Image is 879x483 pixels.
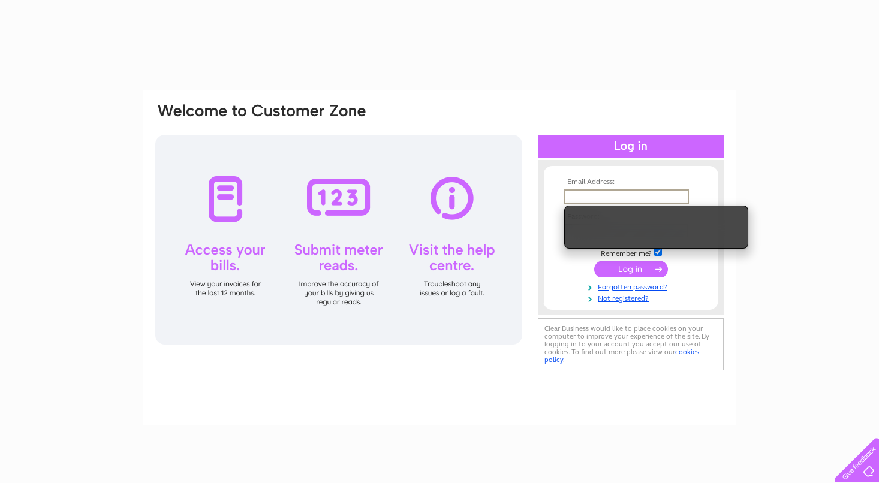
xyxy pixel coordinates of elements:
[538,318,724,370] div: Clear Business would like to place cookies on your computer to improve your experience of the sit...
[564,280,700,292] a: Forgotten password?
[564,292,700,303] a: Not registered?
[561,246,700,258] td: Remember me?
[594,261,668,277] input: Submit
[561,213,700,221] th: Password:
[561,178,700,186] th: Email Address:
[544,348,699,364] a: cookies policy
